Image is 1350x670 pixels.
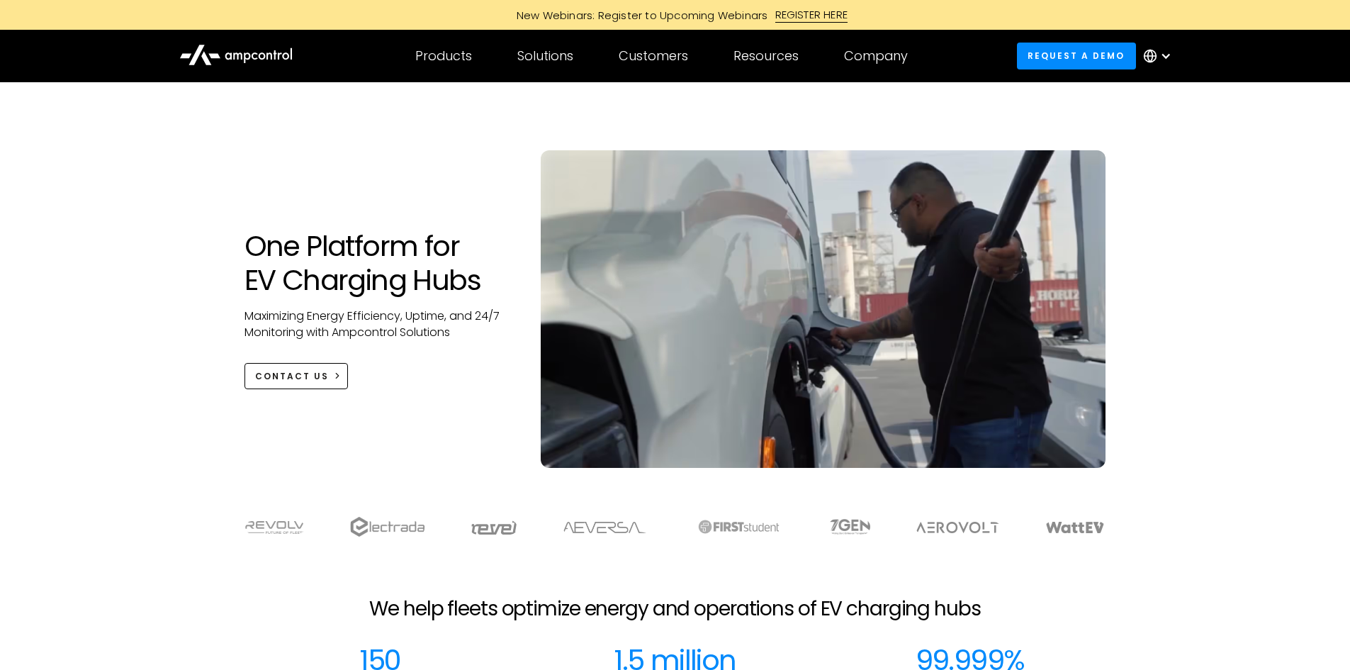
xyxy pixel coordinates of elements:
[517,48,573,64] div: Solutions
[1045,522,1105,533] img: WattEV logo
[244,308,513,340] p: Maximizing Energy Efficiency, Uptime, and 24/7 Monitoring with Ampcontrol Solutions
[415,48,472,64] div: Products
[502,8,775,23] div: New Webinars: Register to Upcoming Webinars
[844,48,908,64] div: Company
[916,522,1000,533] img: Aerovolt Logo
[350,517,424,537] img: electrada logo
[1017,43,1136,69] a: Request a demo
[775,7,848,23] div: REGISTER HERE
[619,48,688,64] div: Customers
[255,370,329,383] div: CONTACT US
[733,48,799,64] div: Resources
[244,229,513,297] h1: One Platform for EV Charging Hubs
[244,363,349,389] a: CONTACT US
[356,7,994,23] a: New Webinars: Register to Upcoming WebinarsREGISTER HERE
[369,597,980,621] h2: We help fleets optimize energy and operations of EV charging hubs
